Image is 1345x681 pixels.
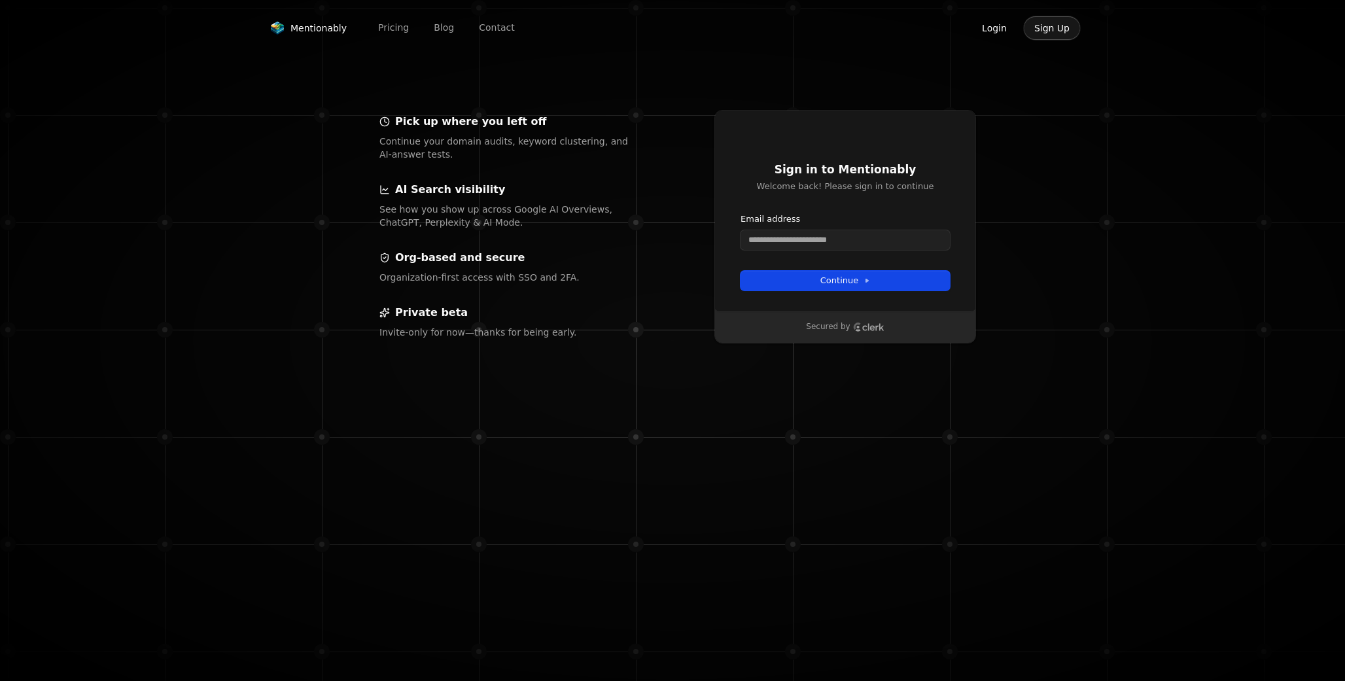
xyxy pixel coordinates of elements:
p: Secured by [806,322,850,332]
button: Sign Up [1023,16,1081,41]
p: Welcome back! Please sign in to continue [741,181,950,192]
span: Mentionably [290,22,347,35]
p: Continue your domain audits, keyword clustering, and AI‑answer tests. [379,135,631,161]
p: Private beta [395,305,468,321]
a: Contact [468,18,525,38]
a: Mentionably [264,19,352,37]
p: Invite‑only for now—thanks for being early. [379,326,631,339]
button: Login [971,16,1018,41]
h1: Sign in to Mentionably [741,162,950,178]
label: Email address [741,213,800,225]
img: Mentionably logo [270,22,285,35]
p: Org‑based and secure [395,250,525,266]
a: Blog [423,18,464,38]
button: Continue [741,271,950,290]
p: Organization‑first access with SSO and 2FA. [379,271,631,284]
p: Pick up where you left off [395,114,547,130]
span: Continue [820,275,870,287]
p: See how you show up across Google AI Overviews, ChatGPT, Perplexity & AI Mode. [379,203,631,229]
p: AI Search visibility [395,182,505,198]
a: Pricing [368,18,419,38]
a: Clerk logo [853,323,884,332]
